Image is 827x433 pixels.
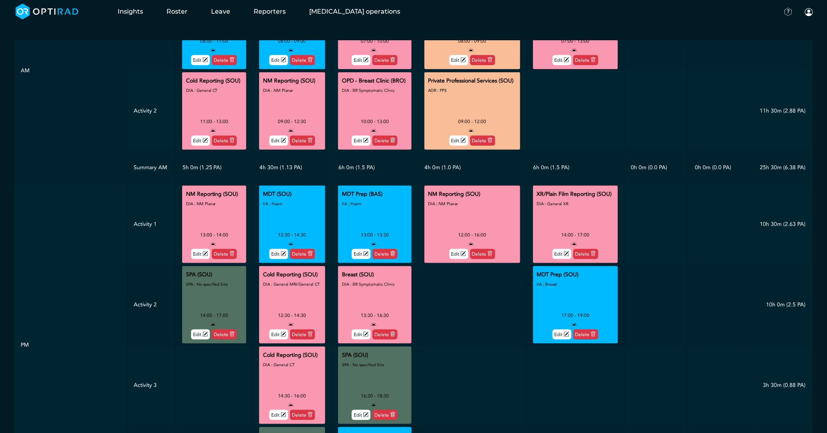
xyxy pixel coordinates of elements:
div: 12:30 - 14:30 [278,230,306,240]
div: MDT Prep (BAS) [342,190,383,199]
i: open to allocation [209,47,217,54]
small: IIA : Haem [263,201,283,207]
td: 11h 30m (2.88 PA) [752,71,813,151]
small: IIA : Haem [342,201,362,207]
i: open to allocation [286,240,295,248]
i: open to allocation [570,321,578,328]
td: Summary AM [127,151,176,184]
small: DIA : NM Planar [263,88,293,93]
div: OPD - Breast Clinic (BRO) [342,76,406,86]
td: 4h 0m (1.0 PA) [418,151,526,184]
td: 5h 0m (1.25 PA) [175,151,252,184]
div: 08:00 - 11:00 [200,36,228,46]
i: open to allocation [286,321,295,328]
small: DIA : General XR [537,201,569,207]
div: Breast (SOU) [342,270,374,279]
div: 10:00 - 13:00 [361,117,389,126]
i: open to allocation [209,127,217,134]
div: 17:00 - 19:00 [561,311,589,320]
i: open to allocation [369,240,378,248]
small: IIA : Breast [537,281,557,287]
i: open to allocation [286,47,295,54]
i: open to allocation [369,321,378,328]
td: 3h 30m (0.88 PA) [752,345,813,426]
td: Activity 1 [127,184,176,265]
div: MDT Prep (SOU) [537,270,579,279]
div: Cold Reporting (SOU) [263,270,318,279]
div: Private Professional Services (SOU) [428,76,514,86]
i: open to allocation [467,47,475,54]
small: DIA : General MRI/General CT [263,281,320,287]
td: Activity 2 [127,265,176,345]
td: 25h 30m (6.38 PA) [752,151,813,184]
div: NM Reporting (SOU) [263,76,315,86]
div: 09:00 - 12:00 [458,117,486,126]
div: 11:00 - 13:00 [200,117,228,126]
small: ADR : PPS [428,88,447,93]
div: 16:30 - 18:30 [361,391,389,401]
small: SPA : No specified Site [186,281,228,287]
td: 6h 0m (1.5 PA) [332,151,418,184]
td: Activity 3 [127,345,176,426]
small: DIA : BR Symptomatic Clinic [342,88,395,93]
div: 09:00 - 12:30 [278,117,306,126]
td: 4h 30m (1.13 PA) [252,151,331,184]
i: open to allocation [570,47,578,54]
div: 13:30 - 16:30 [361,311,389,320]
div: 07:00 - 10:00 [361,36,389,46]
div: 08:00 - 09:00 [278,36,306,46]
td: 10h 0m (2.5 PA) [752,265,813,345]
div: 13:00 - 13:30 [361,230,389,240]
div: NM Reporting (SOU) [186,190,238,199]
div: 12:30 - 14:30 [278,311,306,320]
div: MDT (SOU) [263,190,292,199]
small: SPA : No specified Site [342,362,384,368]
small: DIA : General CT [263,362,295,368]
i: open to allocation [467,127,475,134]
i: open to allocation [209,240,217,248]
td: 0h 0m (0.0 PA) [688,151,752,184]
small: DIA : NM Planar [186,201,216,207]
td: Activity 2 [127,71,176,151]
div: 14:00 - 17:00 [200,311,228,320]
small: DIA : General CT [186,88,218,93]
td: 10h 30m (2.63 PA) [752,184,813,265]
i: open to allocation [209,321,217,328]
i: open to allocation [369,47,378,54]
small: DIA : NM Planar [428,201,458,207]
i: open to allocation [369,127,378,134]
i: open to allocation [570,240,578,248]
i: open to allocation [286,127,295,134]
i: open to allocation [286,401,295,409]
div: XR/Plain Film Reporting (SOU) [537,190,612,199]
div: 12:00 - 16:00 [458,230,486,240]
div: 13:00 - 14:00 [200,230,228,240]
div: SPA (SOU) [342,351,368,360]
div: 14:00 - 17:00 [561,230,589,240]
div: 08:00 - 09:00 [458,36,486,46]
i: open to allocation [369,401,378,409]
td: 6h 0m (1.5 PA) [526,151,624,184]
div: SPA (SOU) [186,270,212,279]
div: Cold Reporting (SOU) [186,76,241,86]
div: 07:00 - 13:00 [561,36,589,46]
div: NM Reporting (SOU) [428,190,481,199]
div: Cold Reporting (SOU) [263,351,318,360]
div: 14:30 - 16:00 [278,391,306,401]
img: brand-opti-rad-logos-blue-and-white-d2f68631ba2948856bd03f2d395fb146ddc8fb01b4b6e9315ea85fa773367... [16,4,79,20]
small: DIA : BR Symptomatic Clinic [342,281,395,287]
i: open to allocation [467,240,475,248]
td: 0h 0m (0.0 PA) [624,151,688,184]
